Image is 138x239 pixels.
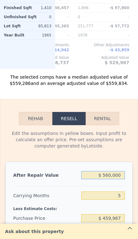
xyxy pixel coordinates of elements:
button: Resell [52,112,86,125]
div: 0 [30,13,51,21]
span: 251,777 [78,24,93,28]
span: 0 [78,15,80,19]
div: 85,813 [29,22,51,31]
div: Unfinished Sqft [4,13,28,21]
div: Carrying Months [13,190,79,201]
div: - [105,13,129,21]
span: $ 529,967 [105,60,129,65]
div: Finished Sqft [4,3,28,12]
div: - [45,31,69,40]
button: Rehab [19,112,52,125]
div: Purchase Price [13,213,79,224]
span: $ 45,365 [50,24,69,28]
div: - [45,13,69,21]
div: - [105,31,129,40]
div: Less Estimate Costs: [13,201,125,213]
div: 1965 [29,31,51,40]
span: $ 538,737 [45,60,69,65]
span: -$ 46,457 [49,6,69,10]
span: -$ 43,859 [109,48,129,52]
span: -$ 57,772 [109,24,129,28]
span: 1,896 [78,6,88,10]
div: Other Adjustments [78,42,129,47]
div: After Repair Value [13,170,79,181]
span: -$ 97,800 [109,6,129,10]
div: Adjusted Value [78,55,129,60]
div: Lot Sqft [4,22,26,31]
div: 1,410 [30,3,51,12]
span: -$ 14,942 [49,48,69,52]
div: Edit the assumptions in yellow boxes. Input profit to calculate an offer price. Pre-set assumptio... [5,130,133,149]
div: Ask about this property [1,228,67,235]
div: 1978 [78,31,102,40]
div: Year Built [4,31,26,40]
button: Rental [86,112,119,125]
